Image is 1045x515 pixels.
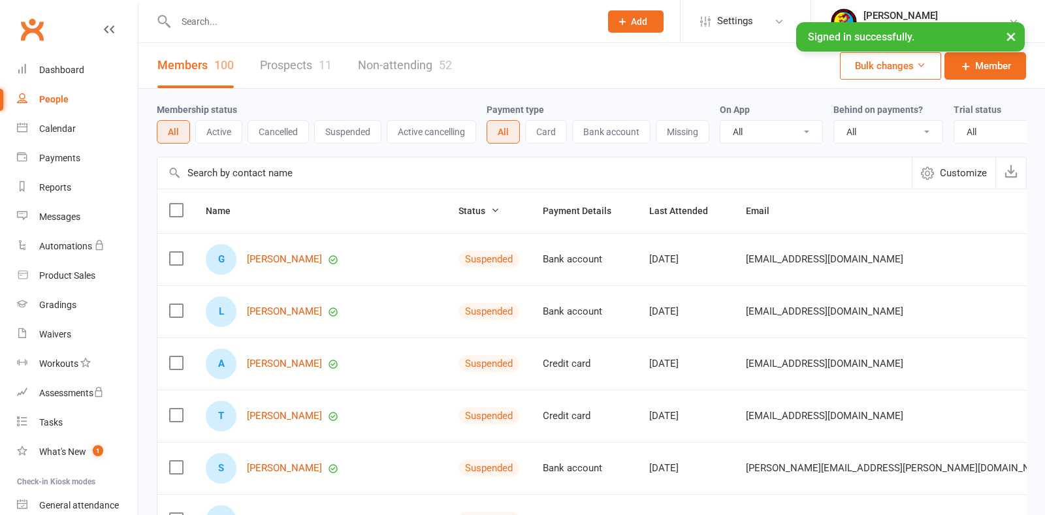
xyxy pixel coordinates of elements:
a: Automations [17,232,138,261]
div: [DATE] [649,358,722,369]
label: On App [720,104,750,115]
span: [EMAIL_ADDRESS][DOMAIN_NAME] [746,247,903,272]
button: Cancelled [248,120,309,144]
a: People [17,85,138,114]
button: Bulk changes [840,52,941,80]
div: Suspended [458,303,519,320]
span: Signed in successfully. [808,31,914,43]
a: [PERSON_NAME] [247,306,322,317]
div: Bank account [543,254,626,265]
div: Assessments [39,388,104,398]
span: Status [458,206,500,216]
button: Name [206,203,245,219]
div: Gradings [39,300,76,310]
span: 1 [93,445,103,456]
div: Product Sales [39,270,95,281]
div: 11 [319,58,332,72]
span: [EMAIL_ADDRESS][DOMAIN_NAME] [746,299,903,324]
div: What's New [39,446,86,457]
a: Members100 [157,43,234,88]
div: Suspended [458,407,519,424]
a: [PERSON_NAME] [247,411,322,422]
a: Messages [17,202,138,232]
a: Reports [17,173,138,202]
a: Member [944,52,1026,80]
button: Add [608,10,664,33]
div: [GEOGRAPHIC_DATA] 4 Martial Arts [863,22,1008,33]
div: S [206,453,236,484]
a: Calendar [17,114,138,144]
div: Suspended [458,251,519,268]
span: Last Attended [649,206,722,216]
div: 100 [214,58,234,72]
a: [PERSON_NAME] [247,254,322,265]
div: [DATE] [649,254,722,265]
button: Bank account [572,120,651,144]
div: [PERSON_NAME] [863,10,1008,22]
div: Credit card [543,358,626,369]
span: Payment Details [543,206,626,216]
span: Add [631,16,647,27]
input: Search... [172,12,591,31]
div: Payments [39,153,80,163]
button: Suspended [314,120,381,144]
a: Gradings [17,290,138,320]
label: Membership status [157,104,237,115]
div: Workouts [39,358,78,369]
div: Bank account [543,306,626,317]
div: People [39,94,69,104]
a: Waivers [17,320,138,349]
a: Assessments [17,379,138,408]
button: Card [525,120,567,144]
div: L [206,296,236,327]
div: 52 [439,58,452,72]
div: [DATE] [649,411,722,422]
div: General attendance [39,500,119,510]
div: Suspended [458,355,519,372]
div: Waivers [39,329,71,339]
label: Payment type [487,104,544,115]
div: G [206,244,236,275]
button: All [157,120,190,144]
a: What's New1 [17,437,138,467]
button: Status [458,203,500,219]
button: Email [746,203,784,219]
a: Dashboard [17,55,138,85]
span: Customize [940,165,987,181]
button: Payment Details [543,203,626,219]
div: Messages [39,211,80,222]
button: Last Attended [649,203,722,219]
button: Active [195,120,242,144]
input: Search by contact name [157,157,912,189]
a: Prospects11 [260,43,332,88]
div: Dashboard [39,65,84,75]
div: Credit card [543,411,626,422]
button: Customize [912,157,995,189]
a: Clubworx [16,13,48,46]
div: Bank account [543,463,626,474]
div: Suspended [458,460,519,476]
span: Settings [717,7,753,36]
a: Payments [17,144,138,173]
span: [EMAIL_ADDRESS][DOMAIN_NAME] [746,403,903,428]
label: Behind on payments? [833,104,923,115]
a: [PERSON_NAME] [247,463,322,474]
button: × [999,22,1023,50]
img: thumb_image1683609340.png [831,8,857,35]
a: [PERSON_NAME] [247,358,322,369]
a: Workouts [17,349,138,379]
label: Trial status [954,104,1001,115]
a: Non-attending52 [358,43,452,88]
div: [DATE] [649,463,722,474]
span: Name [206,206,245,216]
span: Email [746,206,784,216]
button: Missing [656,120,709,144]
span: [EMAIL_ADDRESS][DOMAIN_NAME] [746,351,903,376]
a: Tasks [17,408,138,437]
div: A [206,349,236,379]
a: Product Sales [17,261,138,290]
div: T [206,401,236,431]
div: Reports [39,182,71,193]
div: Calendar [39,123,76,134]
div: Tasks [39,417,63,428]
